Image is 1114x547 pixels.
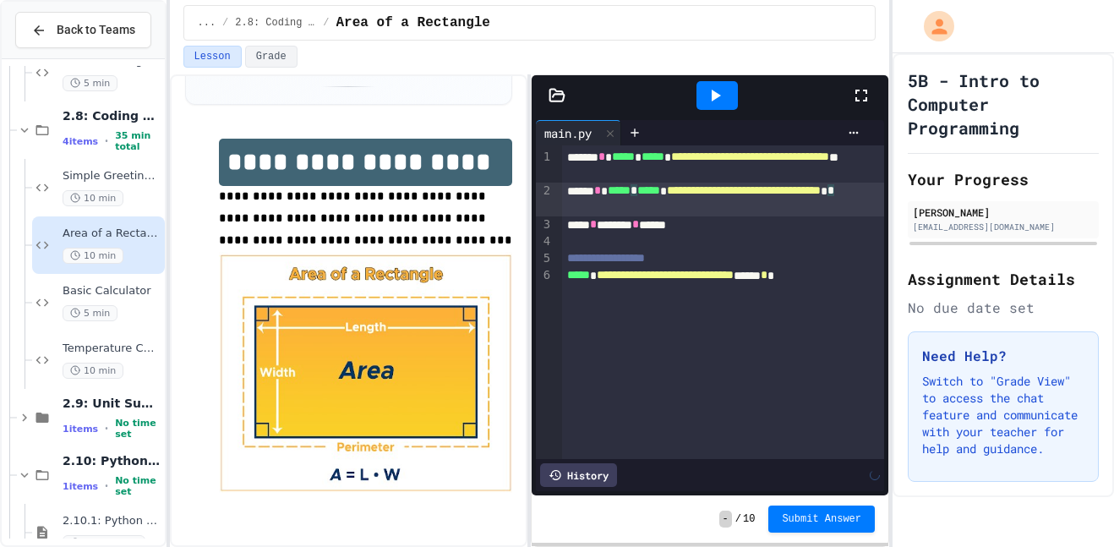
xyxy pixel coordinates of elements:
span: • [105,422,108,435]
button: Submit Answer [768,506,875,533]
div: History [540,463,617,487]
span: 2.8: Coding Assignments [235,16,316,30]
div: No due date set [908,298,1099,318]
div: [EMAIL_ADDRESS][DOMAIN_NAME] [913,221,1094,233]
span: Area of a Rectangle [336,13,490,33]
div: 4 [536,233,553,250]
span: - [719,511,732,528]
span: Submit Answer [782,512,861,526]
h1: 5B - Intro to Computer Programming [908,68,1099,139]
span: 10 [743,512,755,526]
span: Temperature Converter [63,342,161,356]
p: Switch to "Grade View" to access the chat feature and communicate with your teacher for help and ... [922,373,1084,457]
span: 5 min [63,75,117,91]
span: 10 min [63,363,123,379]
span: 2.10.1: Python Fundamentals Study Guide [63,514,161,528]
div: [PERSON_NAME] [913,205,1094,220]
span: 35 min total [115,130,161,152]
span: 4 items [63,136,98,147]
div: 6 [536,267,553,284]
button: Grade [245,46,298,68]
span: No time set [115,475,161,497]
span: 10 min [63,190,123,206]
div: 3 [536,216,553,233]
span: • [105,134,108,148]
span: / [735,512,741,526]
h3: Need Help? [922,346,1084,366]
span: Area of a Rectangle [63,227,161,241]
span: 1 items [63,424,98,435]
div: 2 [536,183,553,216]
div: My Account [906,7,958,46]
span: 2.9: Unit Summary [63,396,161,411]
button: Back to Teams [15,12,151,48]
button: Lesson [183,46,242,68]
div: main.py [536,124,600,142]
span: / [222,16,228,30]
span: Basic Calculator [63,284,161,298]
span: Back to Teams [57,21,135,39]
div: main.py [536,120,621,145]
span: 1 items [63,481,98,492]
span: Simple Greeting Program [63,169,161,183]
span: ... [198,16,216,30]
span: / [323,16,329,30]
h2: Assignment Details [908,267,1099,291]
div: 5 [536,250,553,267]
h2: Your Progress [908,167,1099,191]
span: 10 min [63,248,123,264]
span: • [105,479,108,493]
span: 2.8: Coding Assignments [63,108,161,123]
div: 1 [536,149,553,183]
span: No time set [115,418,161,440]
span: 2.10: Python Fundamentals Study Guide [63,453,161,468]
span: 5 min [63,305,117,321]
